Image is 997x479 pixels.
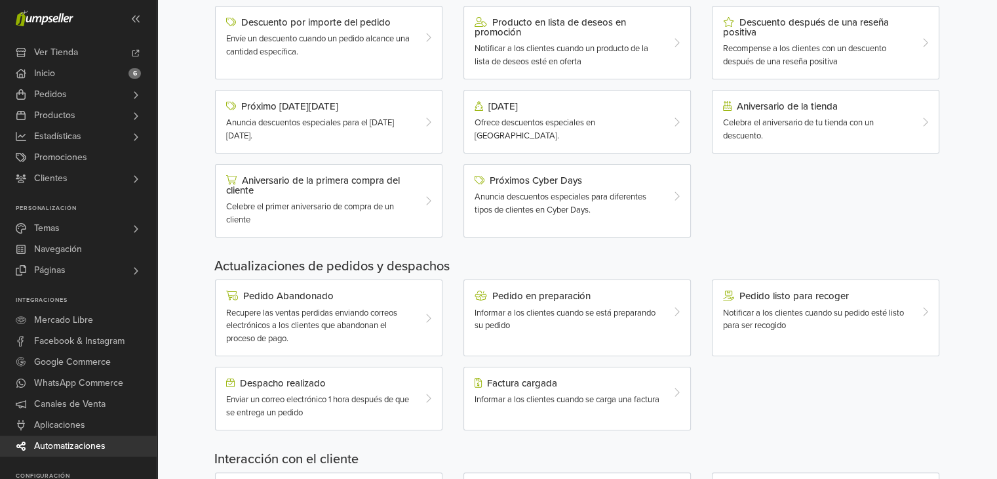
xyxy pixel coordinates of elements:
span: Pedidos [34,84,67,105]
div: Aniversario de la tienda [723,101,910,112]
span: Productos [34,105,75,126]
span: Mercado Libre [34,310,93,331]
span: Recupere las ventas perdidas enviando correos electrónicos a los clientes que abandonan el proces... [226,308,397,344]
span: Aplicaciones [34,415,85,436]
div: Aniversario de la primera compra del cliente [226,175,413,196]
span: Informar a los clientes cuando se está preparando su pedido [475,308,655,331]
p: Integraciones [16,297,157,304]
span: Notificar a los clientes cuando su pedido esté listo para ser recogido [723,308,904,331]
span: Clientes [34,168,68,189]
span: Inicio [34,63,55,84]
span: WhatsApp Commerce [34,373,123,394]
span: Envíe un descuento cuando un pedido alcance una cantidad específica. [226,33,410,57]
span: Ver Tienda [34,42,78,63]
span: Anuncia descuentos especiales para el [DATE][DATE]. [226,117,394,141]
span: Ofrece descuentos especiales en [GEOGRAPHIC_DATA]. [475,117,595,141]
span: Informar a los clientes cuando se carga una factura [475,394,659,405]
span: Notificar a los clientes cuando un producto de la lista de deseos esté en oferta [475,43,648,67]
div: Próximo [DATE][DATE] [226,101,413,112]
span: Automatizaciones [34,436,106,457]
div: [DATE] [475,101,661,112]
div: Factura cargada [475,378,661,388]
div: Producto en lista de deseos en promoción [475,17,661,37]
span: Páginas [34,260,66,281]
div: Descuento después de una reseña positiva [723,17,910,37]
span: Estadísticas [34,126,81,147]
div: Pedido Abandonado [226,291,413,301]
div: Pedido listo para recoger [723,291,910,301]
span: Enviar un correo electrónico 1 hora después de que se entrega un pedido [226,394,409,418]
span: Celebra el aniversario de tu tienda con un descuento. [723,117,874,141]
span: Canales de Venta [34,394,106,415]
div: Pedido en preparación [475,291,661,301]
h5: Actualizaciones de pedidos y despachos [214,259,941,274]
div: Despacho realizado [226,378,413,388]
h5: Interacción con el cliente [214,451,941,467]
span: Celebre el primer aniversario de compra de un cliente [226,201,394,225]
span: 6 [128,68,141,79]
span: Promociones [34,147,87,168]
span: Recompense a los clientes con un descuento después de una reseña positiva [723,43,886,67]
span: Facebook & Instagram [34,331,125,352]
p: Personalización [16,205,157,213]
div: Próximos Cyber Days [475,175,661,186]
span: Navegación [34,239,82,260]
span: Anuncia descuentos especiales para diferentes tipos de clientes en Cyber Days. [475,192,646,215]
span: Google Commerce [34,352,111,373]
div: Descuento por importe del pedido [226,17,413,28]
span: Temas [34,218,60,239]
